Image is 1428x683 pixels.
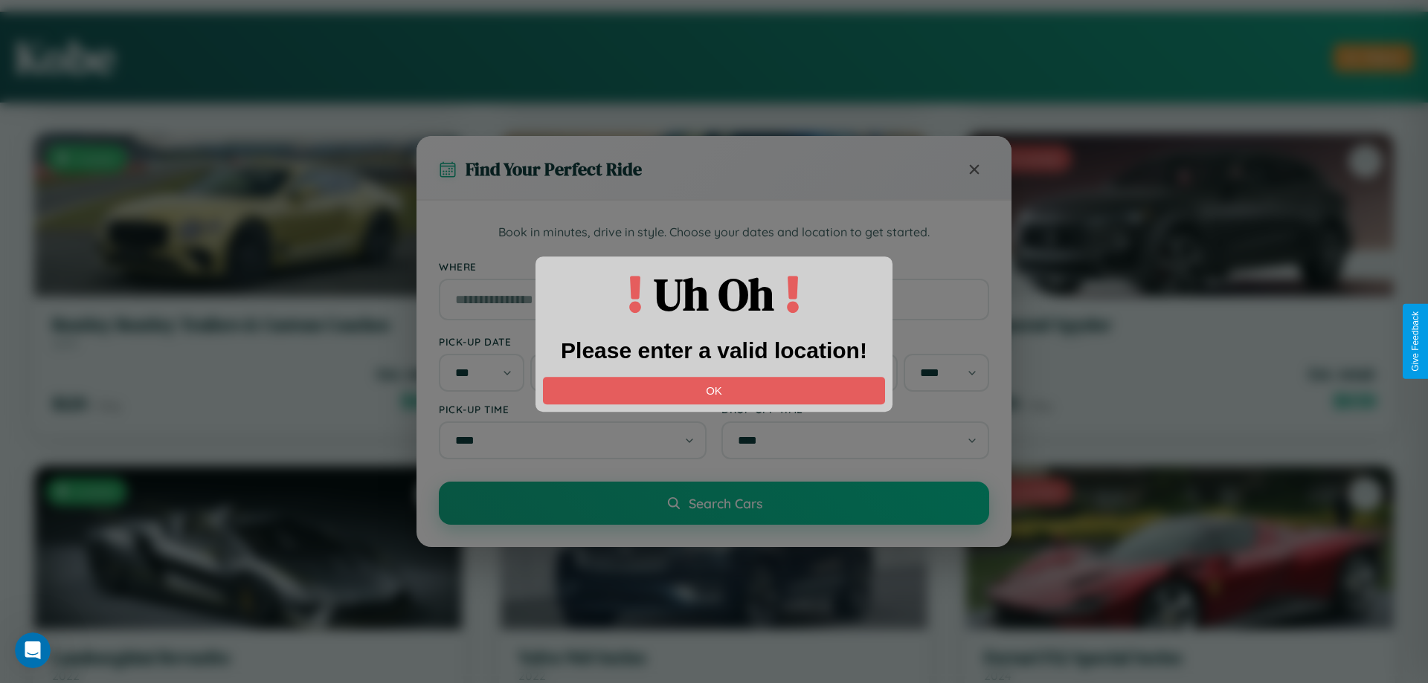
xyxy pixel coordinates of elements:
label: Where [439,260,989,273]
h3: Find Your Perfect Ride [466,157,642,181]
label: Drop-off Time [721,403,989,415]
label: Pick-up Date [439,335,707,348]
span: Search Cars [689,495,762,511]
label: Drop-off Date [721,335,989,348]
label: Pick-up Time [439,403,707,415]
p: Book in minutes, drive in style. Choose your dates and location to get started. [439,223,989,242]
